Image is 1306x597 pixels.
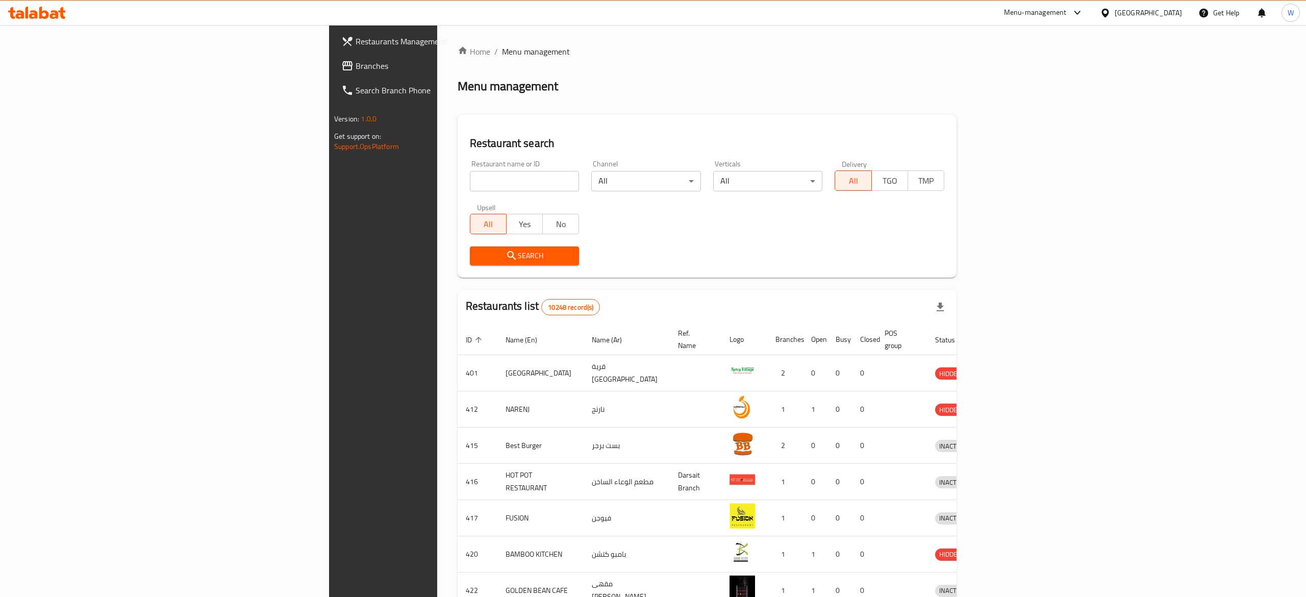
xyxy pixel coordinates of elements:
[730,539,755,565] img: BAMBOO KITCHEN
[912,173,940,188] span: TMP
[584,464,670,500] td: مطعم الوعاء الساخن
[935,440,970,452] span: INACTIVE
[935,512,970,524] span: INACTIVE
[935,334,968,346] span: Status
[827,428,852,464] td: 0
[852,428,876,464] td: 0
[928,295,952,319] div: Export file
[356,60,539,72] span: Branches
[333,54,547,78] a: Branches
[767,428,803,464] td: 2
[478,250,571,262] span: Search
[767,324,803,355] th: Branches
[839,173,867,188] span: All
[542,303,599,312] span: 10248 record(s)
[767,391,803,428] td: 1
[803,500,827,536] td: 0
[852,464,876,500] td: 0
[935,585,970,597] div: INACTIVE
[835,170,871,191] button: All
[852,355,876,391] td: 0
[1288,7,1294,18] span: W
[506,334,550,346] span: Name (En)
[334,112,359,126] span: Version:
[852,324,876,355] th: Closed
[935,367,966,380] div: HIDDEN
[334,140,399,153] a: Support.OpsPlatform
[470,214,507,234] button: All
[767,464,803,500] td: 1
[458,45,957,58] nav: breadcrumb
[730,431,755,456] img: Best Burger
[470,246,580,265] button: Search
[827,464,852,500] td: 0
[803,428,827,464] td: 0
[908,170,944,191] button: TMP
[935,549,966,560] span: HIDDEN
[935,404,966,416] span: HIDDEN
[542,214,579,234] button: No
[1004,7,1067,19] div: Menu-management
[584,536,670,573] td: بامبو كتشن
[852,536,876,573] td: 0
[803,324,827,355] th: Open
[333,29,547,54] a: Restaurants Management
[541,299,600,315] div: Total records count
[767,536,803,573] td: 1
[827,355,852,391] td: 0
[827,324,852,355] th: Busy
[334,130,381,143] span: Get support on:
[803,391,827,428] td: 1
[591,171,701,191] div: All
[842,160,867,167] label: Delivery
[670,464,721,500] td: Darsait Branch
[935,404,966,416] div: HIDDEN
[474,217,503,232] span: All
[592,334,635,346] span: Name (Ar)
[803,355,827,391] td: 0
[477,204,496,211] label: Upsell
[935,585,970,596] span: INACTIVE
[511,217,539,232] span: Yes
[466,298,600,315] h2: Restaurants list
[584,391,670,428] td: نارنج
[333,78,547,103] a: Search Branch Phone
[852,500,876,536] td: 0
[361,112,376,126] span: 1.0.0
[885,327,915,352] span: POS group
[935,368,966,380] span: HIDDEN
[584,500,670,536] td: فيوجن
[852,391,876,428] td: 0
[678,327,709,352] span: Ref. Name
[730,394,755,420] img: NARENJ
[356,35,539,47] span: Restaurants Management
[470,136,944,151] h2: Restaurant search
[827,500,852,536] td: 0
[547,217,575,232] span: No
[356,84,539,96] span: Search Branch Phone
[827,536,852,573] td: 0
[876,173,904,188] span: TGO
[935,477,970,488] span: INACTIVE
[803,464,827,500] td: 0
[584,428,670,464] td: بست برجر
[871,170,908,191] button: TGO
[730,358,755,384] img: Spicy Village
[466,334,485,346] span: ID
[730,467,755,492] img: HOT POT RESTAURANT
[767,355,803,391] td: 2
[721,324,767,355] th: Logo
[506,214,543,234] button: Yes
[1115,7,1182,18] div: [GEOGRAPHIC_DATA]
[803,536,827,573] td: 1
[767,500,803,536] td: 1
[827,391,852,428] td: 0
[458,78,558,94] h2: Menu management
[713,171,823,191] div: All
[470,171,580,191] input: Search for restaurant name or ID..
[584,355,670,391] td: قرية [GEOGRAPHIC_DATA]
